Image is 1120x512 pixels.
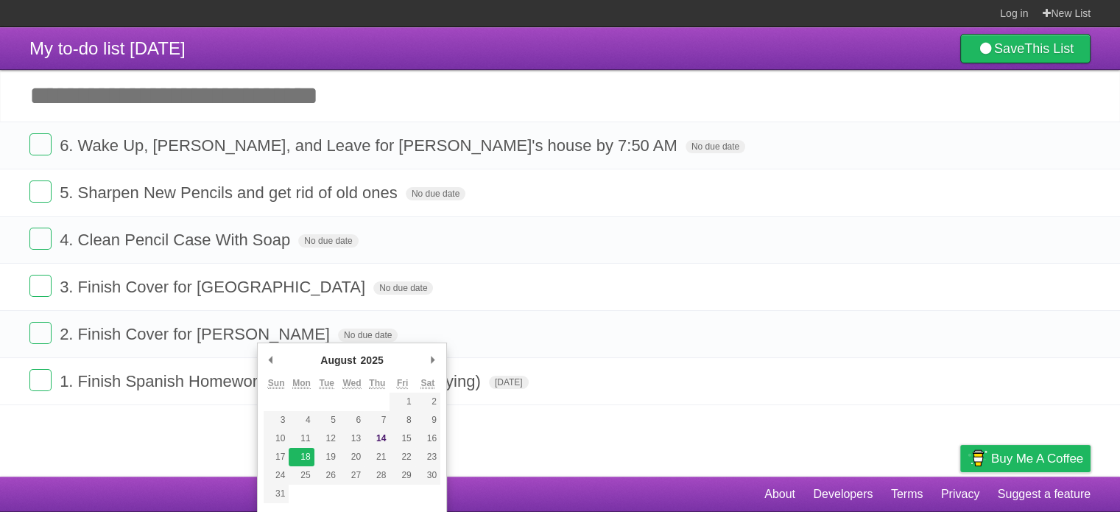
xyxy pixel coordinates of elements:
label: Done [29,322,52,344]
label: Done [29,133,52,155]
button: 25 [289,466,314,485]
a: About [764,480,795,508]
span: No due date [338,329,398,342]
abbr: Monday [292,378,311,389]
span: 1. Finish Spanish Homework (She's Strict, kinda annoying) [60,372,485,390]
button: Next Month [426,349,440,371]
button: 22 [390,448,415,466]
span: [DATE] [489,376,529,389]
button: Previous Month [264,349,278,371]
button: 8 [390,411,415,429]
span: No due date [373,281,433,295]
span: 3. Finish Cover for [GEOGRAPHIC_DATA] [60,278,369,296]
button: 18 [289,448,314,466]
b: This List [1024,41,1074,56]
span: No due date [686,140,745,153]
button: 31 [264,485,289,503]
a: Terms [891,480,923,508]
button: 20 [339,448,364,466]
button: 11 [289,429,314,448]
button: 3 [264,411,289,429]
button: 17 [264,448,289,466]
button: 23 [415,448,440,466]
span: 6. Wake Up, [PERSON_NAME], and Leave for [PERSON_NAME]'s house by 7:50 AM [60,136,681,155]
button: 6 [339,411,364,429]
abbr: Sunday [268,378,285,389]
span: My to-do list [DATE] [29,38,186,58]
a: SaveThis List [960,34,1091,63]
button: 13 [339,429,364,448]
span: No due date [406,187,465,200]
abbr: Saturday [420,378,434,389]
button: 27 [339,466,364,485]
a: Buy me a coffee [960,445,1091,472]
label: Done [29,369,52,391]
button: 29 [390,466,415,485]
span: 5. Sharpen New Pencils and get rid of old ones [60,183,401,202]
abbr: Thursday [369,378,385,389]
button: 9 [415,411,440,429]
abbr: Friday [397,378,408,389]
button: 5 [314,411,339,429]
label: Done [29,275,52,297]
button: 2 [415,393,440,411]
button: 30 [415,466,440,485]
img: Buy me a coffee [968,446,987,471]
span: Buy me a coffee [991,446,1083,471]
div: August [318,349,358,371]
button: 1 [390,393,415,411]
button: 19 [314,448,339,466]
button: 4 [289,411,314,429]
a: Privacy [941,480,979,508]
abbr: Wednesday [342,378,361,389]
abbr: Tuesday [319,378,334,389]
button: 21 [364,448,390,466]
button: 7 [364,411,390,429]
button: 26 [314,466,339,485]
button: 14 [364,429,390,448]
label: Done [29,180,52,203]
span: 2. Finish Cover for [PERSON_NAME] [60,325,334,343]
button: 28 [364,466,390,485]
button: 10 [264,429,289,448]
div: 2025 [359,349,386,371]
button: 12 [314,429,339,448]
a: Developers [813,480,873,508]
button: 24 [264,466,289,485]
a: Suggest a feature [998,480,1091,508]
span: 4. Clean Pencil Case With Soap [60,231,294,249]
button: 15 [390,429,415,448]
button: 16 [415,429,440,448]
label: Done [29,228,52,250]
span: No due date [298,234,358,248]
